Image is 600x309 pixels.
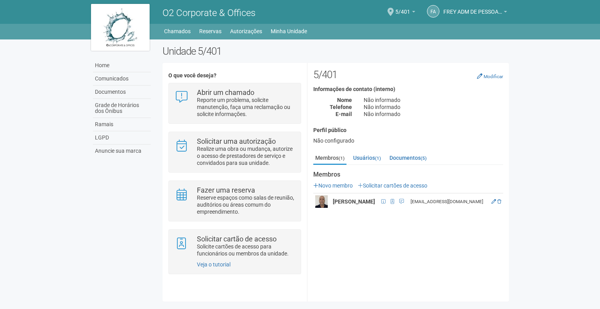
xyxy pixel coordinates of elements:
strong: Solicitar cartão de acesso [197,235,277,243]
p: Solicite cartões de acesso para funcionários ou membros da unidade. [197,243,295,257]
a: Minha Unidade [271,26,307,37]
a: Ramais [93,118,151,131]
a: FREY ADM DE PESSOAL LTDA [443,10,507,16]
a: Solicitar uma autorização Realize uma obra ou mudança, autorize o acesso de prestadores de serviç... [175,138,295,166]
a: Chamados [164,26,191,37]
h4: O que você deseja? [168,73,301,79]
div: Não configurado [313,137,503,144]
strong: Nome [337,97,352,103]
p: Reporte um problema, solicite manutenção, faça uma reclamação ou solicite informações. [197,96,295,118]
a: Anuncie sua marca [93,145,151,157]
a: Solicitar cartão de acesso Solicite cartões de acesso para funcionários ou membros da unidade. [175,236,295,257]
a: Documentos(5) [387,152,429,164]
a: Excluir membro [497,199,501,204]
div: Não informado [358,96,509,104]
a: Solicitar cartões de acesso [358,182,427,189]
small: (1) [339,155,345,161]
a: Reservas [199,26,221,37]
strong: [PERSON_NAME] [333,198,375,205]
h2: 5/401 [313,69,503,80]
div: Não informado [358,111,509,118]
strong: Fazer uma reserva [197,186,255,194]
a: Fazer uma reserva Reserve espaços como salas de reunião, auditórios ou áreas comum do empreendime... [175,187,295,215]
a: Comunicados [93,72,151,86]
small: (1) [375,155,381,161]
h4: Informações de contato (interno) [313,86,503,92]
a: Grade de Horários dos Ônibus [93,99,151,118]
img: logo.jpg [91,4,150,51]
h2: Unidade 5/401 [162,45,509,57]
a: Modificar [477,73,503,79]
a: Usuários(1) [351,152,383,164]
a: Veja o tutorial [197,261,230,268]
a: Documentos [93,86,151,99]
small: (5) [421,155,427,161]
a: Novo membro [313,182,353,189]
span: FREY ADM DE PESSOAL LTDA [443,1,502,15]
span: 5/401 [395,1,410,15]
strong: Membros [313,171,503,178]
img: user.png [315,195,328,208]
a: LGPD [93,131,151,145]
h4: Perfil público [313,127,503,133]
a: Editar membro [491,199,496,204]
div: [EMAIL_ADDRESS][DOMAIN_NAME] [411,198,487,205]
strong: E-mail [336,111,352,117]
small: Modificar [484,74,503,79]
strong: Solicitar uma autorização [197,137,276,145]
p: Reserve espaços como salas de reunião, auditórios ou áreas comum do empreendimento. [197,194,295,215]
a: Abrir um chamado Reporte um problema, solicite manutenção, faça uma reclamação ou solicite inform... [175,89,295,118]
a: Home [93,59,151,72]
div: Não informado [358,104,509,111]
a: FA [427,5,439,18]
span: O2 Corporate & Offices [162,7,255,18]
p: Realize uma obra ou mudança, autorize o acesso de prestadores de serviço e convidados para sua un... [197,145,295,166]
strong: Abrir um chamado [197,88,254,96]
strong: Telefone [330,104,352,110]
a: Autorizações [230,26,262,37]
a: 5/401 [395,10,415,16]
a: Membros(1) [313,152,346,165]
